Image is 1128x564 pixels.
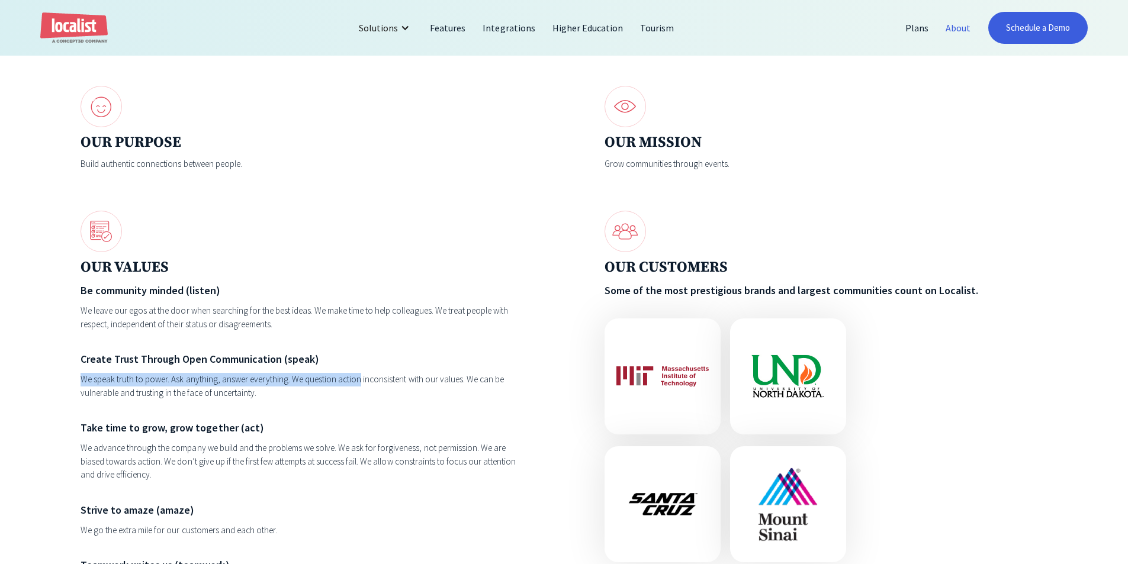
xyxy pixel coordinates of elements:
div: Solutions [359,21,398,35]
h6: Strive to amaze (amaze) [81,502,523,518]
div: We advance through the company we build and the problems we solve. We ask for forgiveness, not pe... [81,441,523,482]
div: We speak truth to power. Ask anything, answer everything. We question action inconsistent with ou... [81,373,523,399]
div: Build authentic connections between people. [81,157,523,171]
a: Higher Education [544,14,632,42]
div: Solutions [350,14,422,42]
a: Features [422,14,474,42]
h6: Take time to grow, grow together (act) [81,420,523,436]
h4: OUR VALUES [81,258,523,276]
h6: Create Trust Through Open Communication (speak) [81,351,523,367]
a: Tourism [632,14,683,42]
a: Integrations [474,14,544,42]
img: Santa Cruz Bicycles logo [625,489,699,520]
h6: Be community minded (listen) [81,282,523,298]
a: home [40,12,108,44]
h6: Some of the most prestigious brands and largest communities count on Localist. [605,282,1047,298]
div: We leave our egos at the door when searching for the best ideas. We make time to help colleagues.... [81,304,523,331]
div: Grow communities through events. [605,157,1047,171]
img: Mount Sinai Hospital System logo [758,467,818,542]
a: Plans [897,14,937,42]
a: About [937,14,979,42]
h4: OUR CUSTOMERS [605,258,1047,276]
h4: OUR PURPOSE [81,133,523,152]
img: Massachusetts Institute of Technology logo [616,366,709,387]
div: We go the extra mile for our customers and each other. [81,524,523,537]
a: Schedule a Demo [988,12,1088,44]
h4: OUR MISSION [605,133,1047,152]
img: University of North Dakota logo [751,354,825,399]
